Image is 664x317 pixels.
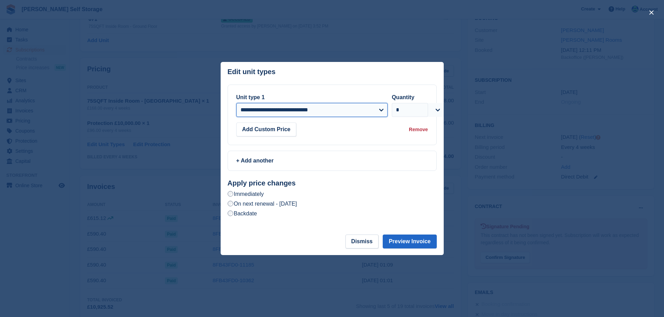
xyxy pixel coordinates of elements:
[228,68,276,76] p: Edit unit types
[345,235,379,248] button: Dismiss
[228,151,437,171] a: + Add another
[228,201,233,206] input: On next renewal - [DATE]
[236,94,265,100] label: Unit type 1
[409,126,428,133] div: Remove
[236,122,297,136] button: Add Custom Price
[392,94,414,100] label: Quantity
[228,191,233,197] input: Immediately
[646,7,657,18] button: close
[228,210,257,217] label: Backdate
[228,200,297,207] label: On next renewal - [DATE]
[228,211,233,216] input: Backdate
[228,190,264,198] label: Immediately
[236,157,428,165] div: + Add another
[228,179,296,187] strong: Apply price changes
[383,235,436,248] button: Preview Invoice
